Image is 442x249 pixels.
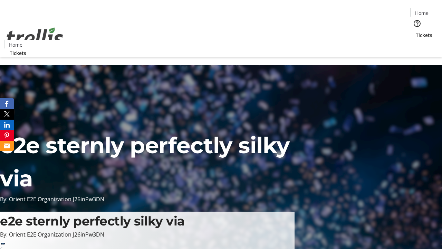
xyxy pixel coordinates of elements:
a: Home [4,41,27,48]
a: Home [411,9,433,17]
a: Tickets [410,31,438,39]
span: Home [9,41,22,48]
button: Cart [410,39,424,53]
span: Tickets [416,31,432,39]
button: Help [410,17,424,30]
a: Tickets [4,49,32,57]
span: Tickets [10,49,26,57]
img: Orient E2E Organization J26inPw3DN's Logo [4,20,66,54]
span: Home [415,9,429,17]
